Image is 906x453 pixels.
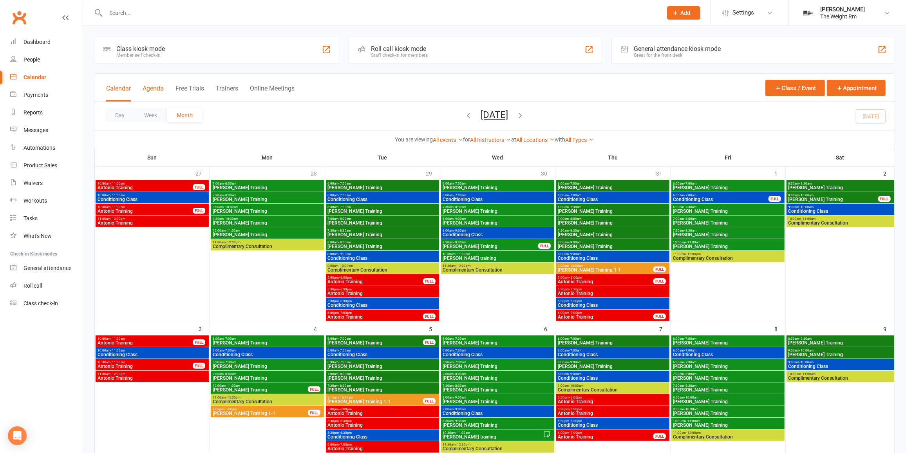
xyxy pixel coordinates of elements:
span: - 8:30am [339,229,351,232]
a: Clubworx [9,8,29,27]
span: [PERSON_NAME] Training [558,244,668,249]
span: 10:30am [97,205,193,209]
span: 6:00am [327,194,438,197]
span: - 11:30am [110,361,125,364]
span: - 11:00am [110,182,125,185]
span: Conditioning Class [212,352,322,357]
span: 5:30pm [558,288,668,291]
span: 6:00am [673,194,769,197]
span: - 7:00am [454,337,467,341]
span: 6:00am [443,349,553,352]
span: 10:00am [97,182,193,185]
span: - 8:00am [224,182,236,185]
span: Conditioning Class [97,197,207,202]
span: Antonio Training [558,315,654,319]
span: [PERSON_NAME] Training [327,185,438,190]
span: - 9:30am [799,182,812,185]
span: - 7:30am [684,205,697,209]
div: Reports [24,109,43,116]
div: FULL [193,339,205,345]
span: - 11:30am [110,205,125,209]
span: [PERSON_NAME] Training [673,244,783,249]
span: 6:00am [558,182,668,185]
div: Great for the front desk [634,53,721,58]
span: - 11:30am [456,252,470,256]
span: [PERSON_NAME] Training [673,185,783,190]
span: 6:00am [673,349,783,352]
a: Automations [10,139,83,157]
span: - 8:30am [684,229,697,232]
span: - 8:30am [454,205,467,209]
span: Antonio Training [97,185,193,190]
div: Roll call [24,283,42,289]
th: Sun [95,149,210,166]
a: General attendance kiosk mode [10,259,83,277]
span: 7:00am [558,217,668,221]
span: - 7:00am [569,337,582,341]
span: 11:00am [97,217,207,221]
span: - 11:00am [686,241,701,244]
a: Messages [10,121,83,139]
span: [PERSON_NAME] Training [212,221,322,225]
a: All Instructors [470,137,512,143]
span: 5:00pm [558,276,654,279]
th: Fri [671,149,786,166]
span: - 12:30pm [456,264,471,268]
a: Waivers [10,174,83,192]
div: 1 [774,167,785,179]
span: - 10:00am [569,264,584,268]
div: FULL [878,196,891,202]
span: - 10:00am [799,349,814,352]
span: 7:30am [212,194,322,197]
div: FULL [538,243,551,249]
span: - 7:00am [454,194,467,197]
span: [PERSON_NAME] Training [558,185,668,190]
span: - 8:00am [569,217,582,221]
span: - 9:00am [339,241,351,244]
span: Complimentary Consultation [443,268,553,272]
button: Class / Event [765,80,825,96]
span: 6:00am [443,337,553,341]
div: What's New [24,233,52,239]
span: Conditioning Class [558,256,668,261]
a: Tasks [10,210,83,227]
span: Conditioning Class [673,197,769,202]
span: - 8:00am [684,217,697,221]
span: 10:00am [97,337,193,341]
span: 8:00am [558,241,668,244]
span: - 7:30am [339,205,351,209]
div: 30 [541,167,555,179]
span: 10:00am [97,194,207,197]
div: Automations [24,145,55,151]
span: 6:00am [558,349,668,352]
span: Antonio Training [558,279,654,284]
a: Roll call [10,277,83,295]
div: Payments [24,92,48,98]
span: Conditioning Class [327,256,438,261]
span: 8:00am [327,241,438,244]
span: 10:30am [443,252,553,256]
div: Staff check-in for members [371,53,428,58]
div: 9 [883,322,894,335]
span: [PERSON_NAME] Training [327,232,438,237]
span: [PERSON_NAME] Training [673,221,783,225]
span: [PERSON_NAME] Training [212,341,322,345]
span: Conditioning Class [327,352,438,357]
strong: at [512,136,517,143]
div: General attendance [24,265,71,271]
span: - 7:00am [339,182,351,185]
span: Antonio Training [97,221,207,225]
span: Complimentary Consultation [212,244,322,249]
div: Roll call kiosk mode [371,45,428,53]
div: 2 [883,167,894,179]
span: 6:00am [443,194,553,197]
div: 4 [314,322,325,335]
div: 5 [429,322,440,335]
th: Wed [440,149,555,166]
a: Dashboard [10,33,83,51]
span: 11:00am [673,252,783,256]
div: 6 [544,322,555,335]
div: Calendar [24,74,46,80]
a: What's New [10,227,83,245]
span: 6:00am [443,182,553,185]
